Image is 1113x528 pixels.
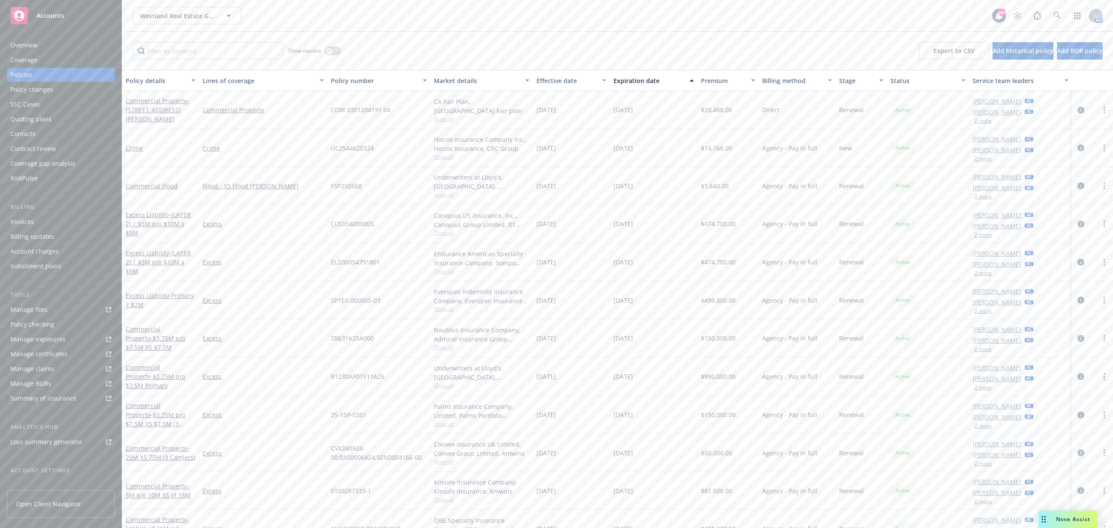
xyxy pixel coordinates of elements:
button: Effective date [533,70,610,91]
a: Contacts [7,127,115,141]
a: Excess [203,372,324,381]
a: Report a Bug [1029,7,1046,24]
a: Excess Liability [126,291,194,309]
a: Switch app [1069,7,1086,24]
span: Westland Real Estate Group [140,11,215,20]
span: [DATE] [613,181,633,190]
a: [PERSON_NAME] [973,134,1021,144]
div: Manage exposures [10,332,66,346]
a: circleInformation [1076,448,1086,458]
div: 99+ [998,9,1006,17]
a: [PERSON_NAME] [973,107,1021,117]
span: [DATE] [613,105,633,114]
a: [PERSON_NAME] [973,374,1021,383]
a: Crime [126,144,143,152]
span: Show all [434,191,530,198]
div: Convex Insurance UK Limited, Convex Group Limited, Amwins [434,440,530,458]
a: circleInformation [1076,180,1086,191]
span: [DATE] [613,257,633,267]
a: circleInformation [1076,143,1086,153]
span: COM 0301204191 04 [331,105,390,114]
a: Overview [7,38,115,52]
div: Premium [701,76,746,85]
span: Active [894,487,911,495]
a: [PERSON_NAME] [973,172,1021,181]
button: 2 more [974,271,992,276]
div: Market details [434,76,520,85]
span: Active [894,411,911,419]
button: 2 more [974,499,992,504]
a: Contract review [7,142,115,156]
a: circleInformation [1076,333,1086,344]
div: Policy checking [10,317,54,331]
a: [PERSON_NAME] [973,450,1021,459]
div: Expiration date [613,76,684,85]
span: Active [894,373,911,381]
a: circleInformation [1076,371,1086,382]
a: Coverage gap analysis [7,157,115,170]
div: Quoting plans [10,112,52,126]
span: Renewal [839,181,864,190]
button: Market details [430,70,533,91]
span: Agency - Pay in full [762,181,817,190]
span: - (LAYER 2) | $5M p/o $10M x $5M [126,211,191,237]
span: Add historical policy [993,47,1053,55]
a: more [1099,485,1110,496]
a: more [1099,371,1110,382]
span: [DATE] [613,486,633,495]
a: [PERSON_NAME] [973,439,1021,448]
button: Westland Real Estate Group [133,7,241,24]
div: Manage certificates [10,347,67,361]
a: [PERSON_NAME] [973,249,1021,258]
a: circleInformation [1076,410,1086,420]
div: RiskPulse [10,171,38,185]
div: Installment plans [10,259,61,273]
a: SSC Cases [7,97,115,111]
a: Commercial Property [126,363,185,390]
a: [PERSON_NAME] [973,211,1021,220]
a: more [1099,219,1110,229]
div: Contract review [10,142,56,156]
a: Policy changes [7,83,115,97]
span: Renewal [839,257,864,267]
span: Show all [434,267,530,275]
span: UC2544620324 [331,144,374,153]
a: Excess [203,334,324,343]
span: FSP250568 [331,181,362,190]
span: Active [894,296,911,304]
div: Account settings [7,466,115,475]
a: more [1099,410,1110,420]
span: - $2.25M p/o $7.5M Primary [126,372,185,390]
span: Active [894,182,911,190]
a: Coverage [7,53,115,67]
span: Show all [434,496,530,503]
button: Expiration date [610,70,697,91]
span: Renewal [839,219,864,228]
a: [PERSON_NAME] [973,363,1021,372]
a: [PERSON_NAME] [973,401,1021,411]
div: Billing method [762,76,823,85]
a: more [1099,143,1110,153]
button: Policy details [122,70,199,91]
a: Summary of insurance [7,391,115,405]
button: Lines of coverage [199,70,327,91]
a: Commercial Property [126,401,185,437]
a: Flood - XS Flood [PERSON_NAME] [203,181,324,190]
a: Excess [203,486,324,495]
span: CVX240924-00;BXS0006424;SEN0004166-00 [331,444,427,462]
span: Agency - Pay in full [762,486,817,495]
button: Billing method [759,70,836,91]
span: Show all [434,344,530,351]
span: Active [894,144,911,152]
a: [PERSON_NAME] [973,145,1021,154]
span: [DATE] [537,486,556,495]
a: circleInformation [1076,219,1086,229]
span: Renewal [839,448,864,458]
span: $14,166.00 [701,144,732,153]
div: Hiscox Insurance Company Inc., Hiscox Insurance, CRC Group [434,135,530,153]
a: Excess Liability [126,211,191,237]
button: Nova Assist [1038,511,1097,528]
span: Show all [434,382,530,389]
span: Active [894,258,911,266]
div: Underwriters at Lloyd's, [GEOGRAPHIC_DATA], [PERSON_NAME] of [GEOGRAPHIC_DATA], [GEOGRAPHIC_DATA] [434,173,530,191]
